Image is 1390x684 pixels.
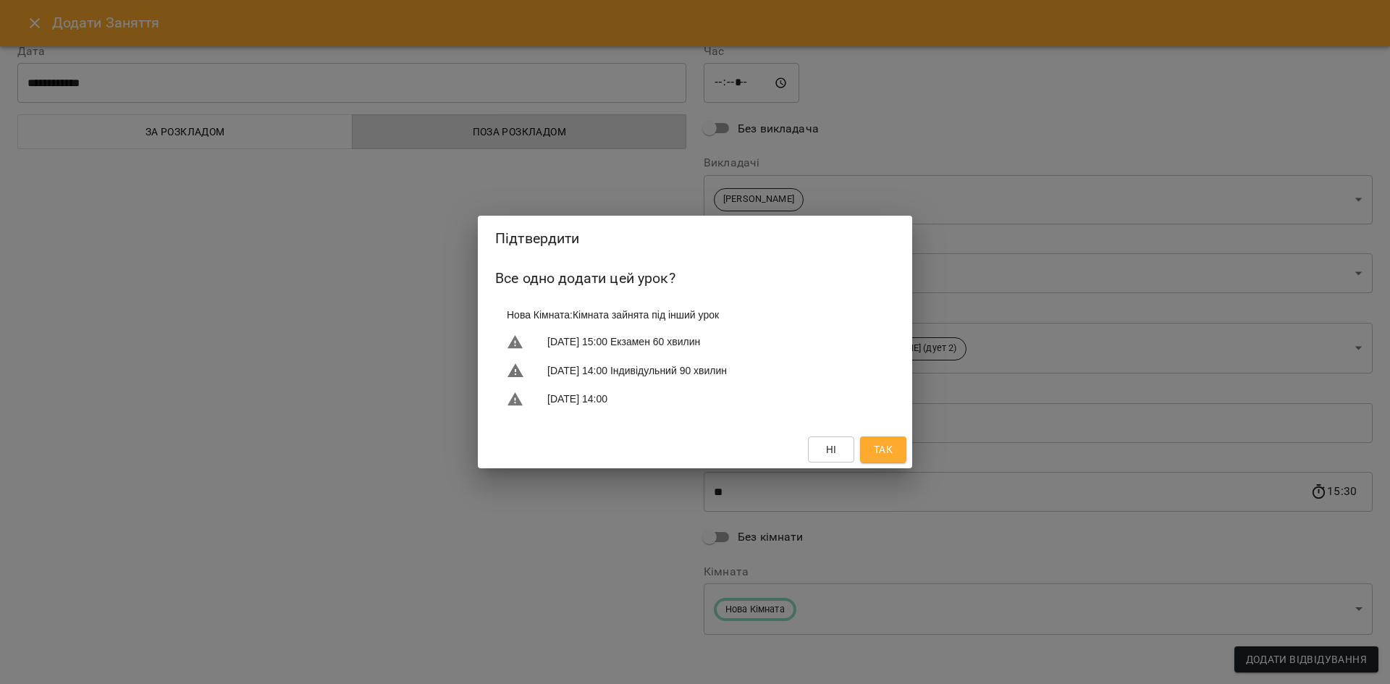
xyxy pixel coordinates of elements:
button: Ні [808,436,854,463]
span: Так [874,441,893,458]
li: Нова Кімната : Кімната зайнята під інший урок [495,302,895,328]
li: [DATE] 15:00 Екзамен 60 хвилин [495,328,895,357]
span: Ні [826,441,837,458]
h6: Все одно додати цей урок? [495,267,895,290]
li: [DATE] 14:00 Індивідульний 90 хвилин [495,356,895,385]
button: Так [860,436,906,463]
li: [DATE] 14:00 [495,385,895,414]
h2: Підтвердити [495,227,895,250]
